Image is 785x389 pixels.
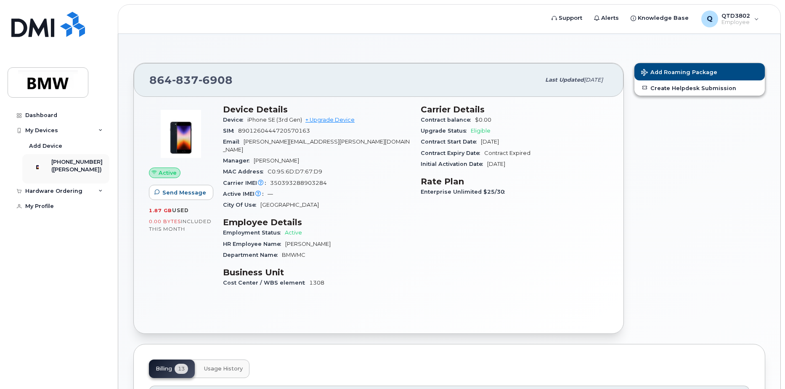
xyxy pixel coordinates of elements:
[601,14,619,22] span: Alerts
[270,180,327,186] span: 350393288903284
[223,280,309,286] span: Cost Center / WBS element
[172,207,189,213] span: used
[285,241,331,247] span: [PERSON_NAME]
[149,218,212,232] span: included this month
[545,77,584,83] span: Last updated
[149,185,213,200] button: Send Message
[638,14,689,22] span: Knowledge Base
[204,365,243,372] span: Usage History
[199,74,233,86] span: 6908
[309,280,324,286] span: 1308
[421,150,484,156] span: Contract Expiry Date
[707,14,713,24] span: Q
[546,10,588,27] a: Support
[487,161,505,167] span: [DATE]
[149,74,233,86] span: 864
[223,229,285,236] span: Employment Status
[748,352,779,383] iframe: Messenger Launcher
[254,157,299,164] span: [PERSON_NAME]
[223,139,244,145] span: Email
[223,191,268,197] span: Active IMEI
[156,109,206,159] img: image20231002-3703462-1angbar.jpeg
[641,69,717,77] span: Add Roaming Package
[223,217,411,227] h3: Employee Details
[305,117,355,123] a: + Upgrade Device
[634,80,765,96] a: Create Helpdesk Submission
[223,117,247,123] span: Device
[721,12,750,19] span: QTD3802
[421,176,608,187] h3: Rate Plan
[559,14,582,22] span: Support
[268,168,322,175] span: C0:95:6D:D7:67:D9
[223,241,285,247] span: HR Employee Name
[162,189,206,197] span: Send Message
[484,150,530,156] span: Contract Expired
[481,139,499,145] span: [DATE]
[223,202,260,208] span: City Of Use
[421,128,471,134] span: Upgrade Status
[421,189,509,195] span: Enterprise Unlimited $25/30
[247,117,302,123] span: iPhone SE (3rd Gen)
[159,169,177,177] span: Active
[634,63,765,80] button: Add Roaming Package
[223,128,238,134] span: SIM
[172,74,199,86] span: 837
[149,218,181,224] span: 0.00 Bytes
[625,10,695,27] a: Knowledge Base
[223,139,410,152] span: [PERSON_NAME][EMAIL_ADDRESS][PERSON_NAME][DOMAIN_NAME]
[475,117,491,123] span: $0.00
[721,19,750,26] span: Employee
[421,161,487,167] span: Initial Activation Date
[223,267,411,277] h3: Business Unit
[421,139,481,145] span: Contract Start Date
[471,128,491,134] span: Eligible
[238,128,310,134] span: 8901260444720570163
[421,104,608,115] h3: Carrier Details
[223,168,268,175] span: MAC Address
[223,252,282,258] span: Department Name
[282,252,305,258] span: BMWMC
[149,208,172,213] span: 1.87 GB
[285,229,302,236] span: Active
[223,104,411,115] h3: Device Details
[260,202,319,208] span: [GEOGRAPHIC_DATA]
[584,77,603,83] span: [DATE]
[268,191,273,197] span: —
[223,157,254,164] span: Manager
[695,11,765,27] div: QTD3802
[588,10,625,27] a: Alerts
[421,117,475,123] span: Contract balance
[223,180,270,186] span: Carrier IMEI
